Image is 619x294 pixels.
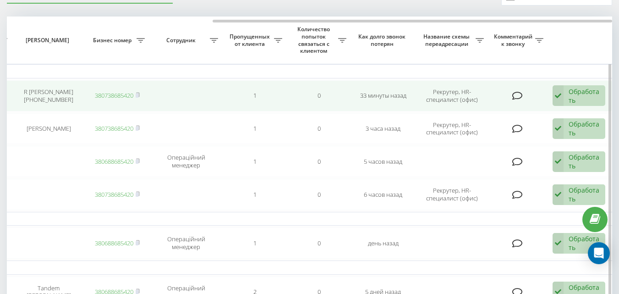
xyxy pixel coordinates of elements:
[569,186,600,203] div: Обработать
[351,113,415,144] td: 3 часа назад
[149,227,223,259] td: Операційний менеджер
[95,239,133,247] a: 380688685420
[223,113,287,144] td: 1
[420,33,476,47] span: Название схемы переадресации
[149,146,223,177] td: Операційний менеджер
[287,80,351,111] td: 0
[287,146,351,177] td: 0
[223,146,287,177] td: 1
[154,37,210,44] span: Сотрудник
[287,227,351,259] td: 0
[415,80,488,111] td: Рекрутер, HR-специалист (офис)
[20,37,77,44] span: [PERSON_NAME]
[95,91,133,100] a: 380738685420
[90,37,137,44] span: Бизнес номер
[351,227,415,259] td: день назад
[588,242,610,264] div: Open Intercom Messenger
[223,80,287,111] td: 1
[358,33,408,47] span: Как долго звонок потерян
[569,153,600,170] div: Обработать
[493,33,535,47] span: Комментарий к звонку
[95,157,133,166] a: 380688685420
[223,227,287,259] td: 1
[287,179,351,210] td: 0
[569,120,600,137] div: Обработать
[351,179,415,210] td: 6 часов назад
[12,113,85,144] td: [PERSON_NAME]
[291,26,338,54] span: Количество попыток связаться с клиентом
[569,87,600,105] div: Обработать
[227,33,274,47] span: Пропущенных от клиента
[569,234,600,252] div: Обработать
[223,179,287,210] td: 1
[351,146,415,177] td: 5 часов назад
[287,113,351,144] td: 0
[415,179,488,210] td: Рекрутер, HR-специалист (офис)
[415,113,488,144] td: Рекрутер, HR-специалист (офис)
[95,190,133,199] a: 380738685420
[95,124,133,133] a: 380738685420
[351,80,415,111] td: 33 минуты назад
[12,80,85,111] td: R [PERSON_NAME] [PHONE_NUMBER]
